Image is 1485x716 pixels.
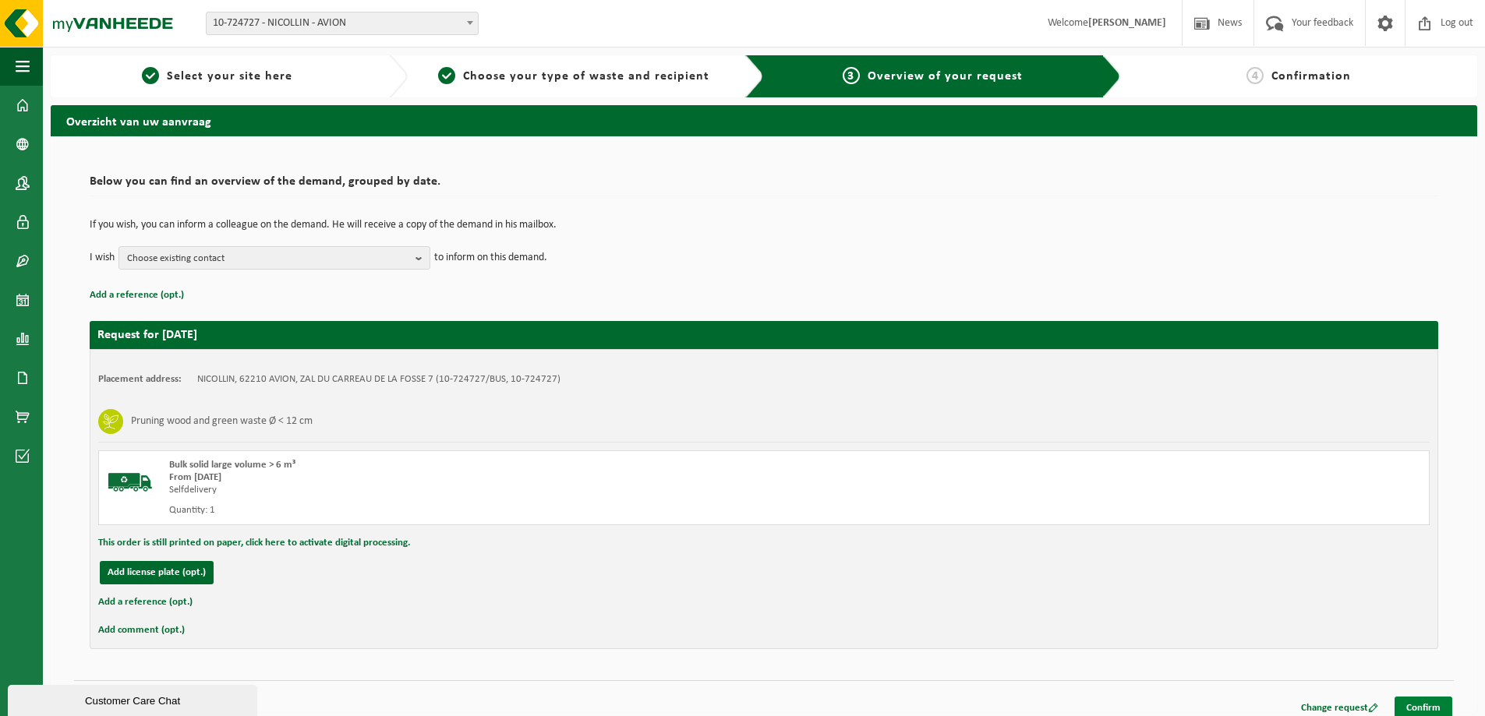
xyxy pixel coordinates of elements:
img: BL-SO-LV.png [107,459,154,506]
strong: Placement address: [98,374,182,384]
iframe: chat widget [8,682,260,716]
span: Confirmation [1271,70,1351,83]
button: Add a reference (opt.) [90,285,184,305]
strong: [PERSON_NAME] [1088,17,1166,29]
span: Select your site here [167,70,292,83]
h2: Below you can find an overview of the demand, grouped by date. [90,175,1438,196]
td: NICOLLIN, 62210 AVION, ZAL DU CARREAU DE LA FOSSE 7 (10-724727/BUS, 10-724727) [197,373,560,386]
a: 1Select your site here [58,67,377,86]
span: 4 [1246,67,1264,84]
span: Choose your type of waste and recipient [463,70,709,83]
span: 1 [142,67,159,84]
p: I wish [90,246,115,270]
span: Overview of your request [868,70,1023,83]
div: Quantity: 1 [169,504,826,517]
span: 10-724727 - NICOLLIN - AVION [206,12,479,35]
span: 3 [843,67,860,84]
button: Choose existing contact [118,246,430,270]
button: Add comment (opt.) [98,620,185,640]
strong: From [DATE] [169,472,221,482]
a: 2Choose your type of waste and recipient [415,67,734,86]
h3: Pruning wood and green waste Ø < 12 cm [131,409,313,434]
span: Bulk solid large volume > 6 m³ [169,460,295,470]
p: to inform on this demand. [434,246,547,270]
span: Choose existing contact [127,247,409,270]
span: 10-724727 - NICOLLIN - AVION [207,12,478,34]
span: 2 [438,67,455,84]
button: This order is still printed on paper, click here to activate digital processing. [98,533,410,553]
div: Selfdelivery [169,484,826,496]
button: Add license plate (opt.) [100,561,214,584]
strong: Request for [DATE] [97,329,197,341]
button: Add a reference (opt.) [98,592,193,612]
p: If you wish, you can inform a colleague on the demand. He will receive a copy of the demand in hi... [90,220,1438,231]
h2: Overzicht van uw aanvraag [51,105,1477,136]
